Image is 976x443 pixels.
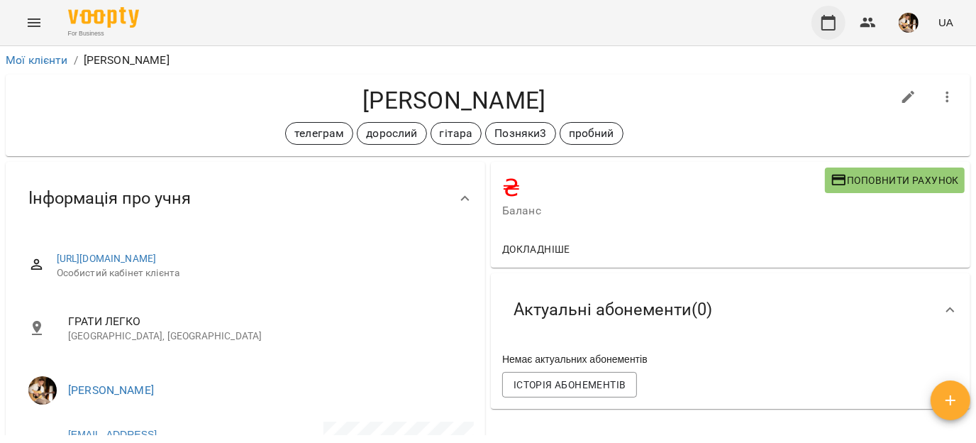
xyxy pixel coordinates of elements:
[938,15,953,30] span: UA
[357,122,426,145] div: дорослий
[6,53,68,67] a: Мої клієнти
[825,168,965,193] button: Поповнити рахунок
[569,125,614,142] p: пробний
[440,125,473,142] p: гітара
[366,125,417,142] p: дорослий
[502,241,570,258] span: Докладніше
[17,6,51,40] button: Menu
[68,313,462,330] span: ГРАТИ ЛЕГКО
[28,376,57,405] img: Сергій ВЛАСОВИЧ
[485,122,555,145] div: Позняки3
[497,236,576,262] button: Докладніше
[57,253,157,264] a: [URL][DOMAIN_NAME]
[514,299,712,321] span: Актуальні абонементи ( 0 )
[514,376,626,393] span: Історія абонементів
[84,52,170,69] p: [PERSON_NAME]
[494,125,546,142] p: Позняки3
[899,13,919,33] img: 0162ea527a5616b79ea1cf03ccdd73a5.jpg
[831,172,959,189] span: Поповнити рахунок
[68,7,139,28] img: Voopty Logo
[68,383,154,397] a: [PERSON_NAME]
[17,86,892,115] h4: [PERSON_NAME]
[6,162,485,235] div: Інформація про учня
[294,125,344,142] p: телеграм
[285,122,353,145] div: телеграм
[74,52,78,69] li: /
[68,29,139,38] span: For Business
[502,372,637,398] button: Історія абонементів
[491,273,970,346] div: Актуальні абонементи(0)
[502,202,825,219] span: Баланс
[6,52,970,69] nav: breadcrumb
[431,122,482,145] div: гітара
[57,266,462,280] span: Особистий кабінет клієнта
[560,122,623,145] div: пробний
[933,9,959,35] button: UA
[28,187,191,209] span: Інформація про учня
[499,349,962,369] div: Немає актуальних абонементів
[68,329,462,344] p: [GEOGRAPHIC_DATA], [GEOGRAPHIC_DATA]
[502,173,825,202] h4: ₴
